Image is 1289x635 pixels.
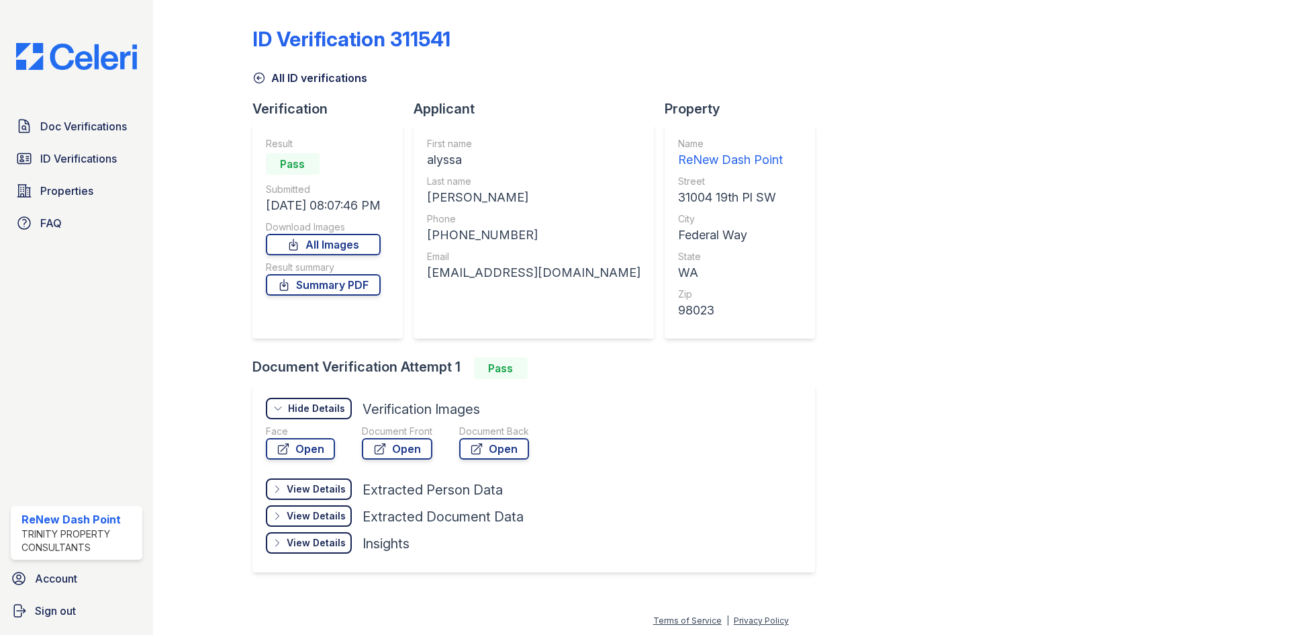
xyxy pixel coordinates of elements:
div: Document Verification Attempt 1 [252,357,826,379]
div: Face [266,425,335,438]
a: All ID verifications [252,70,367,86]
div: Street [678,175,783,188]
a: Privacy Policy [734,616,789,626]
a: FAQ [11,210,142,237]
div: Extracted Person Data [363,480,503,499]
div: ID Verification 311541 [252,27,450,51]
div: Result summary [266,261,381,274]
img: CE_Logo_Blue-a8612792a0a2168367f1c8372b55b34899dd931a85d93a1a3d3e32e68fde9ad4.png [5,43,148,70]
div: View Details [287,509,346,523]
a: Name ReNew Dash Point [678,137,783,169]
div: ReNew Dash Point [678,151,783,169]
div: Pass [266,153,320,175]
div: Verification Images [363,400,480,419]
div: [PERSON_NAME] [427,188,640,207]
a: Terms of Service [653,616,722,626]
div: State [678,250,783,263]
div: alyssa [427,151,640,169]
div: Document Back [459,425,529,438]
div: Phone [427,212,640,226]
span: FAQ [40,215,62,231]
div: [PHONE_NUMBER] [427,226,640,245]
div: Extracted Document Data [363,507,524,526]
div: Federal Way [678,226,783,245]
div: 31004 19th Pl SW [678,188,783,207]
a: Properties [11,177,142,204]
div: Trinity Property Consultants [21,527,137,554]
div: WA [678,263,783,282]
div: Pass [474,357,528,379]
span: Sign out [35,603,76,619]
a: Doc Verifications [11,113,142,140]
div: Hide Details [288,402,345,415]
a: Open [266,438,335,460]
a: Summary PDF [266,274,381,296]
div: Download Images [266,220,381,234]
a: Open [459,438,529,460]
div: Zip [678,288,783,301]
div: Last name [427,175,640,188]
div: ReNew Dash Point [21,511,137,527]
div: Name [678,137,783,151]
span: Doc Verifications [40,118,127,134]
span: ID Verifications [40,151,117,167]
div: Insights [363,534,410,553]
a: ID Verifications [11,145,142,172]
div: First name [427,137,640,151]
div: View Details [287,536,346,550]
div: Result [266,137,381,151]
span: Properties [40,183,93,199]
a: Account [5,565,148,592]
iframe: chat widget [1233,581,1276,622]
a: Sign out [5,597,148,624]
div: City [678,212,783,226]
a: Open [362,438,432,460]
div: Applicant [414,99,665,118]
div: Email [427,250,640,263]
div: Document Front [362,425,432,438]
div: View Details [287,482,346,496]
div: | [726,616,729,626]
div: Submitted [266,183,381,196]
span: Account [35,570,77,587]
div: [DATE] 08:07:46 PM [266,196,381,215]
a: All Images [266,234,381,255]
div: Verification [252,99,414,118]
div: [EMAIL_ADDRESS][DOMAIN_NAME] [427,263,640,282]
div: 98023 [678,301,783,320]
div: Property [665,99,826,118]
